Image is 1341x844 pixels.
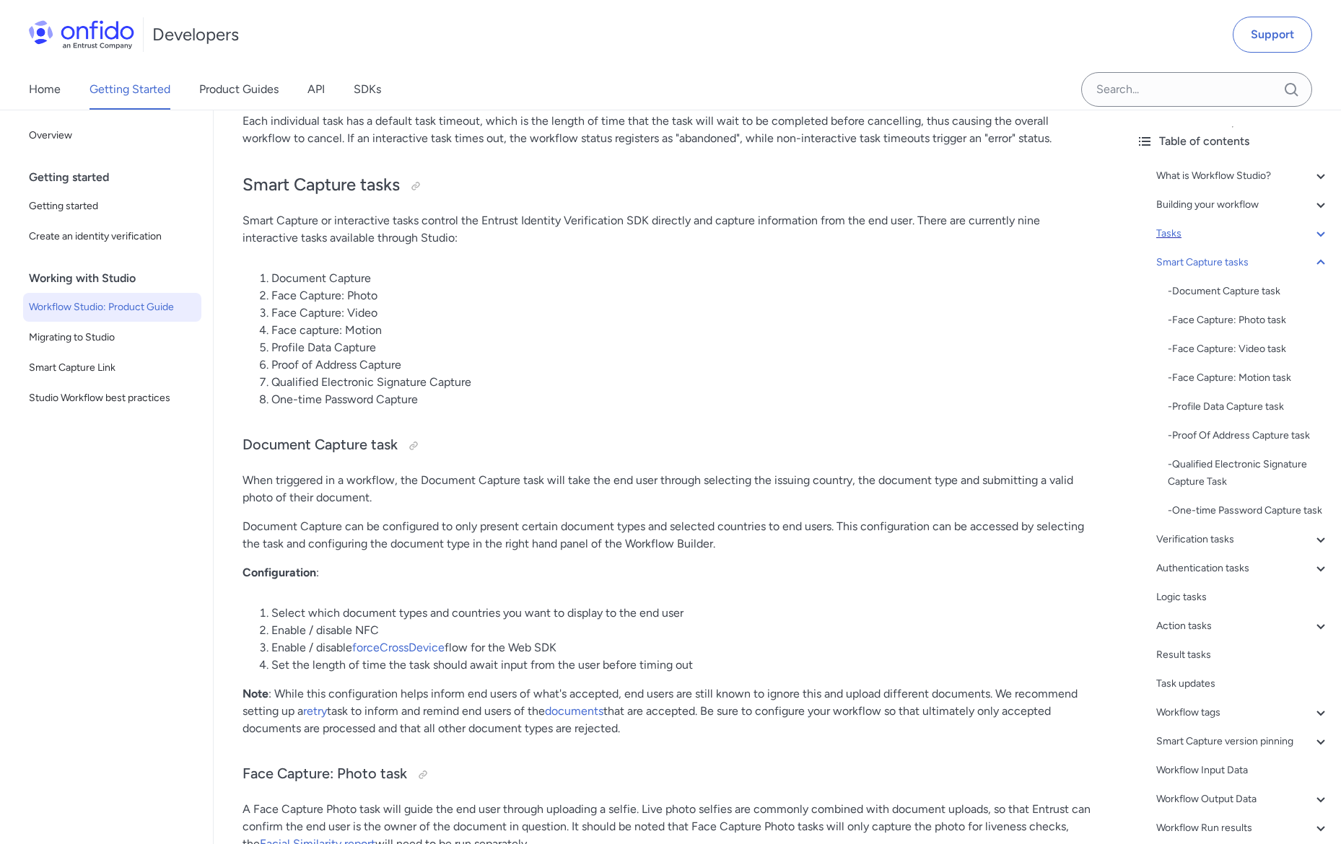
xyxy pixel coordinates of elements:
[243,687,268,700] strong: Note
[271,339,1096,356] li: Profile Data Capture
[1168,369,1329,387] a: -Face Capture: Motion task
[243,113,1096,147] p: Each individual task has a default task timeout, which is the length of time that the task will w...
[1156,617,1329,635] a: Action tasks
[23,384,201,413] a: Studio Workflow best practices
[89,69,170,110] a: Getting Started
[1168,502,1329,519] div: - One-time Password Capture task
[307,69,325,110] a: API
[1081,72,1312,107] input: Onfido search input field
[1168,340,1329,358] a: -Face Capture: Video task
[271,356,1096,374] li: Proof of Address Capture
[271,639,1096,656] li: Enable / disable flow for the Web SDK
[545,704,603,718] a: documents
[352,641,445,654] a: forceCrossDevice
[1156,675,1329,693] a: Task updates
[29,20,134,49] img: Onfido Logo
[1156,762,1329,779] a: Workflow Input Data
[29,228,196,245] span: Create an identity verification
[354,69,381,110] a: SDKs
[29,299,196,316] span: Workflow Studio: Product Guide
[1233,17,1312,53] a: Support
[1168,369,1329,387] div: - Face Capture: Motion task
[243,212,1096,247] p: Smart Capture or interactive tasks control the Entrust Identity Verification SDK directly and cap...
[29,329,196,346] span: Migrating to Studio
[1156,167,1329,185] a: What is Workflow Studio?
[23,293,201,322] a: Workflow Studio: Product Guide
[1168,340,1329,358] div: - Face Capture: Video task
[271,391,1096,408] li: One-time Password Capture
[1136,133,1329,150] div: Table of contents
[23,192,201,221] a: Getting started
[199,69,279,110] a: Product Guides
[23,222,201,251] a: Create an identity verification
[1168,456,1329,491] div: - Qualified Electronic Signature Capture Task
[1168,312,1329,329] div: - Face Capture: Photo task
[1156,589,1329,606] a: Logic tasks
[1156,733,1329,750] a: Smart Capture version pinning
[1156,254,1329,271] a: Smart Capture tasks
[29,264,207,293] div: Working with Studio
[1168,312,1329,329] a: -Face Capture: Photo task
[1168,502,1329,519] a: -One-time Password Capture task
[271,656,1096,674] li: Set the length of time the task should await input from the user before timing out
[1156,531,1329,548] a: Verification tasks
[23,353,201,382] a: Smart Capture Link
[1156,225,1329,242] a: Tasks
[271,605,1096,622] li: Select which document types and countries you want to display to the end user
[1168,427,1329,444] div: - Proof Of Address Capture task
[1156,646,1329,664] a: Result tasks
[1156,704,1329,721] a: Workflow tags
[303,704,327,718] a: retry
[29,359,196,377] span: Smart Capture Link
[1156,791,1329,808] a: Workflow Output Data
[1168,283,1329,300] a: -Document Capture task
[1168,283,1329,300] div: - Document Capture task
[1156,819,1329,837] a: Workflow Run results
[271,622,1096,639] li: Enable / disable NFC
[29,127,196,144] span: Overview
[152,23,239,46] h1: Developers
[271,270,1096,287] li: Document Capture
[243,685,1096,737] p: : While this configuration helps inform end users of what's accepted, end users are still known t...
[271,322,1096,339] li: Face capture: Motion
[23,323,201,352] a: Migrating to Studio
[271,374,1096,391] li: Qualified Electronic Signature Capture
[1168,398,1329,416] div: - Profile Data Capture task
[1168,427,1329,444] a: -Proof Of Address Capture task
[271,304,1096,322] li: Face Capture: Video
[243,173,1096,198] h2: Smart Capture tasks
[29,198,196,215] span: Getting started
[243,763,1096,786] h3: Face Capture: Photo task
[243,566,316,579] strong: Configuration
[1156,196,1329,214] a: Building your workflow
[1156,560,1329,577] a: Authentication tasks
[29,390,196,407] span: Studio Workflow best practices
[243,518,1096,553] p: Document Capture can be configured to only present certain document types and selected countries ...
[1168,456,1329,491] a: -Qualified Electronic Signature Capture Task
[23,121,201,150] a: Overview
[29,69,61,110] a: Home
[243,564,1096,581] p: :
[243,434,1096,457] h3: Document Capture task
[29,163,207,192] div: Getting started
[271,287,1096,304] li: Face Capture: Photo
[243,472,1096,506] p: When triggered in a workflow, the Document Capture task will take the end user through selecting ...
[1168,398,1329,416] a: -Profile Data Capture task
